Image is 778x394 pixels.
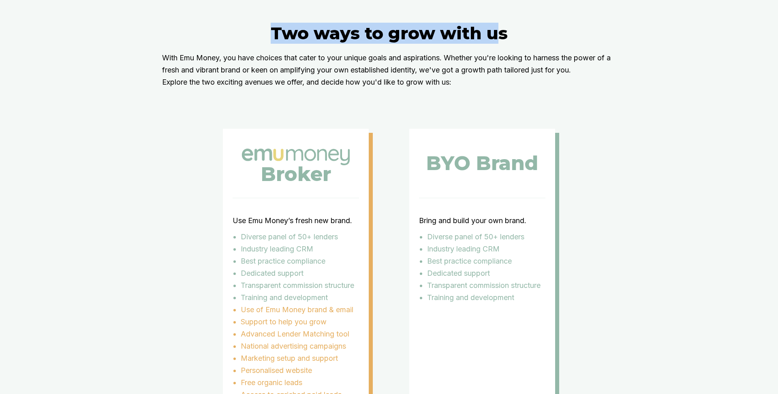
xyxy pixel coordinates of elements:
[233,215,359,227] p: Use Emu Money’s fresh new brand.
[241,328,359,340] p: Advanced Lender Matching tool
[162,52,616,88] p: With Emu Money, you have choices that cater to your unique goals and aspirations. Whether you're ...
[261,168,331,180] h3: Broker
[427,279,545,292] p: Transparent commission structure
[239,146,353,168] img: Broker
[427,267,545,279] p: Dedicated support
[162,23,616,44] h2: Two ways to grow with us
[241,231,359,243] p: Diverse panel of 50+ lenders
[241,352,359,364] p: Marketing setup and support
[241,243,359,255] p: Industry leading CRM
[241,316,359,328] p: Support to help you grow
[427,243,545,255] p: Industry leading CRM
[241,279,359,292] p: Transparent commission structure
[241,377,359,389] p: Free organic leads
[427,292,545,304] p: Training and development
[241,304,359,316] p: Use of Emu Money brand & email
[427,255,545,267] p: Best practice compliance
[241,267,359,279] p: Dedicated support
[241,255,359,267] p: Best practice compliance
[426,157,538,169] h3: BYO Brand
[241,364,359,377] p: Personalised website
[427,231,545,243] p: Diverse panel of 50+ lenders
[241,340,359,352] p: National advertising campaigns
[419,215,545,227] p: Bring and build your own brand.
[241,292,359,304] p: Training and development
